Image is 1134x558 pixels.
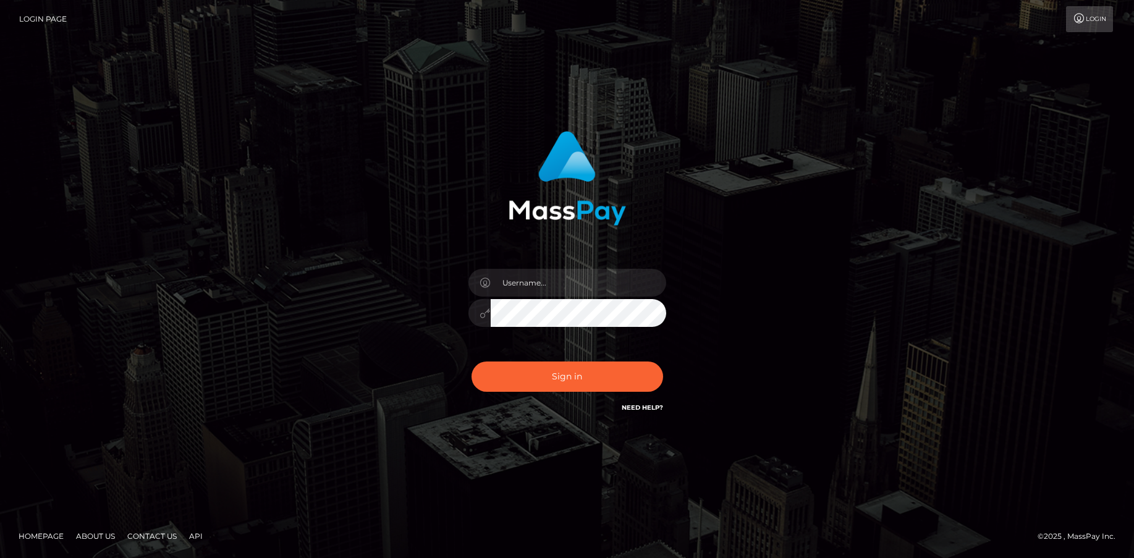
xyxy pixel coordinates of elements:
img: MassPay Login [509,131,626,226]
a: Login Page [19,6,67,32]
a: Login [1066,6,1113,32]
div: © 2025 , MassPay Inc. [1038,530,1125,543]
a: Homepage [14,526,69,546]
a: API [184,526,208,546]
button: Sign in [472,361,663,392]
a: About Us [71,526,120,546]
a: Contact Us [122,526,182,546]
input: Username... [491,269,666,297]
a: Need Help? [622,404,663,412]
